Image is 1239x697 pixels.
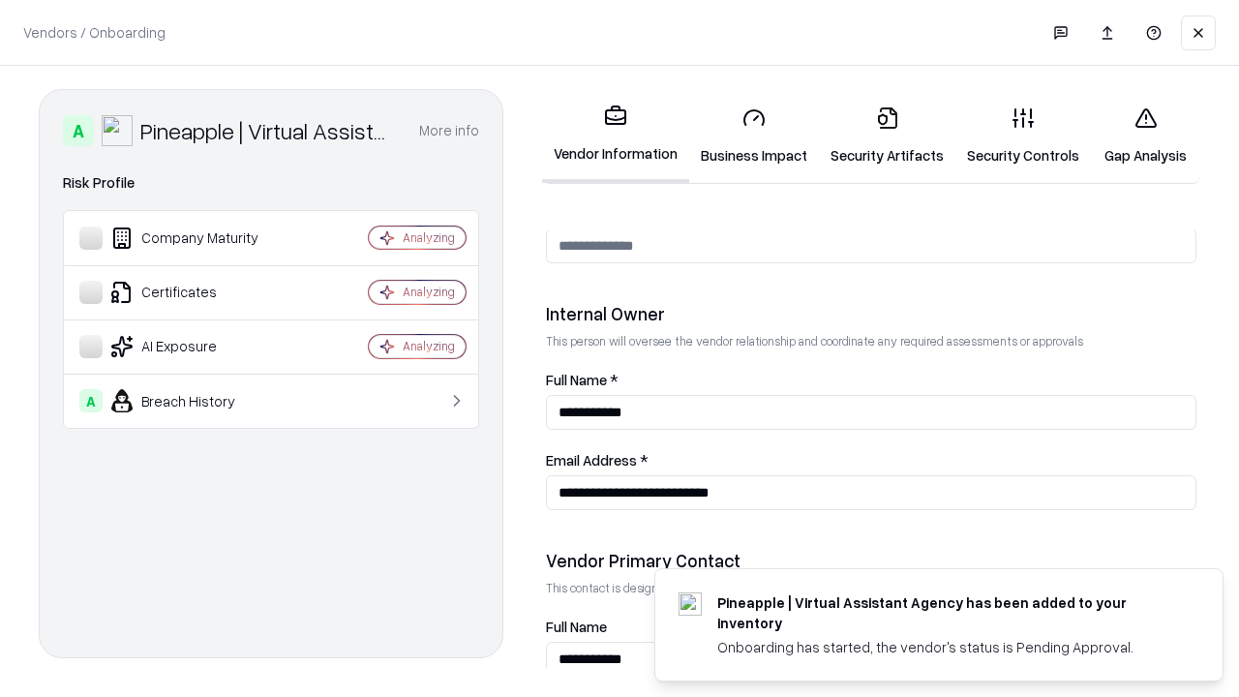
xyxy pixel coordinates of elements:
a: Business Impact [689,91,819,181]
img: trypineapple.com [679,592,702,616]
div: Internal Owner [546,302,1196,325]
p: Vendors / Onboarding [23,22,166,43]
div: Pineapple | Virtual Assistant Agency [140,115,396,146]
a: Security Controls [955,91,1091,181]
div: Breach History [79,389,311,412]
div: Vendor Primary Contact [546,549,1196,572]
p: This contact is designated to receive the assessment request from Shift [546,580,1196,596]
div: Risk Profile [63,171,479,195]
label: Full Name * [546,373,1196,387]
button: More info [419,113,479,148]
div: Analyzing [403,338,455,354]
div: Certificates [79,281,311,304]
label: Email Address * [546,453,1196,468]
div: A [63,115,94,146]
div: Onboarding has started, the vendor's status is Pending Approval. [717,637,1176,657]
div: Analyzing [403,284,455,300]
label: Full Name [546,620,1196,634]
div: AI Exposure [79,335,311,358]
div: Company Maturity [79,227,311,250]
p: This person will oversee the vendor relationship and coordinate any required assessments or appro... [546,333,1196,349]
a: Gap Analysis [1091,91,1200,181]
a: Vendor Information [542,89,689,183]
div: Pineapple | Virtual Assistant Agency has been added to your inventory [717,592,1176,633]
a: Security Artifacts [819,91,955,181]
div: Analyzing [403,229,455,246]
div: A [79,389,103,412]
img: Pineapple | Virtual Assistant Agency [102,115,133,146]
